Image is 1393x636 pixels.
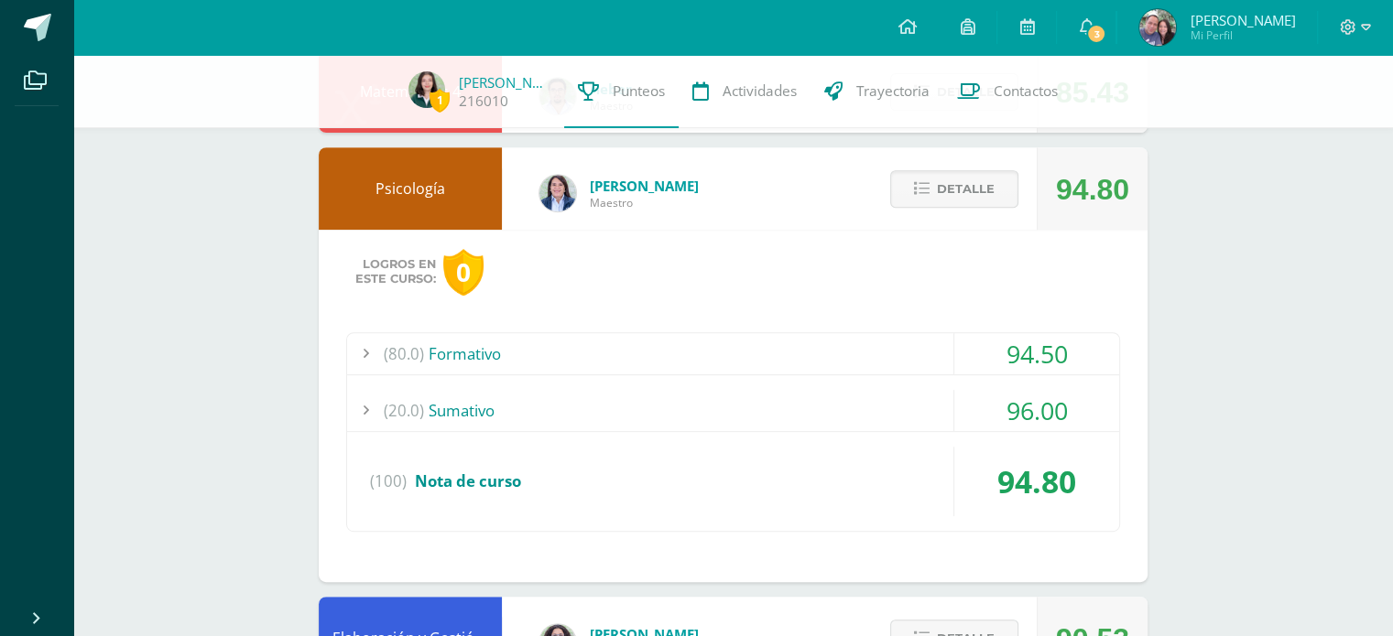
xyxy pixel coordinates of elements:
span: Actividades [723,81,797,101]
a: Punteos [564,55,679,128]
div: Formativo [347,333,1119,374]
a: 216010 [459,92,508,111]
div: Sumativo [347,390,1119,431]
span: Maestro [590,195,699,210]
img: 940732262a89b93a7d0a17d4067dc8e0.png [408,71,445,108]
a: Actividades [679,55,811,128]
div: 0 [443,249,484,296]
img: 101204560ce1c1800cde82bcd5e5712f.png [539,175,576,211]
span: Nota de curso [415,470,521,491]
a: Trayectoria [811,55,943,128]
a: [PERSON_NAME] [459,73,550,92]
div: Psicología [319,147,502,230]
span: Contactos [994,81,1058,101]
div: 94.50 [954,333,1119,374]
button: Detalle [890,170,1018,208]
span: Trayectoria [856,81,930,101]
span: (80.0) [384,333,424,374]
span: (20.0) [384,390,424,431]
div: 96.00 [954,390,1119,431]
span: 1 [430,89,450,112]
img: b381bdac4676c95086dea37a46e4db4c.png [1139,9,1176,46]
span: Punteos [613,81,665,101]
span: Logros en este curso: [355,257,436,286]
div: 94.80 [954,447,1119,516]
span: [PERSON_NAME] [1190,11,1295,29]
a: Contactos [943,55,1072,128]
div: 94.80 [1056,148,1129,231]
span: Detalle [937,172,995,206]
span: 3 [1086,24,1106,44]
span: (100) [370,447,407,516]
span: [PERSON_NAME] [590,177,699,195]
span: Mi Perfil [1190,27,1295,43]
